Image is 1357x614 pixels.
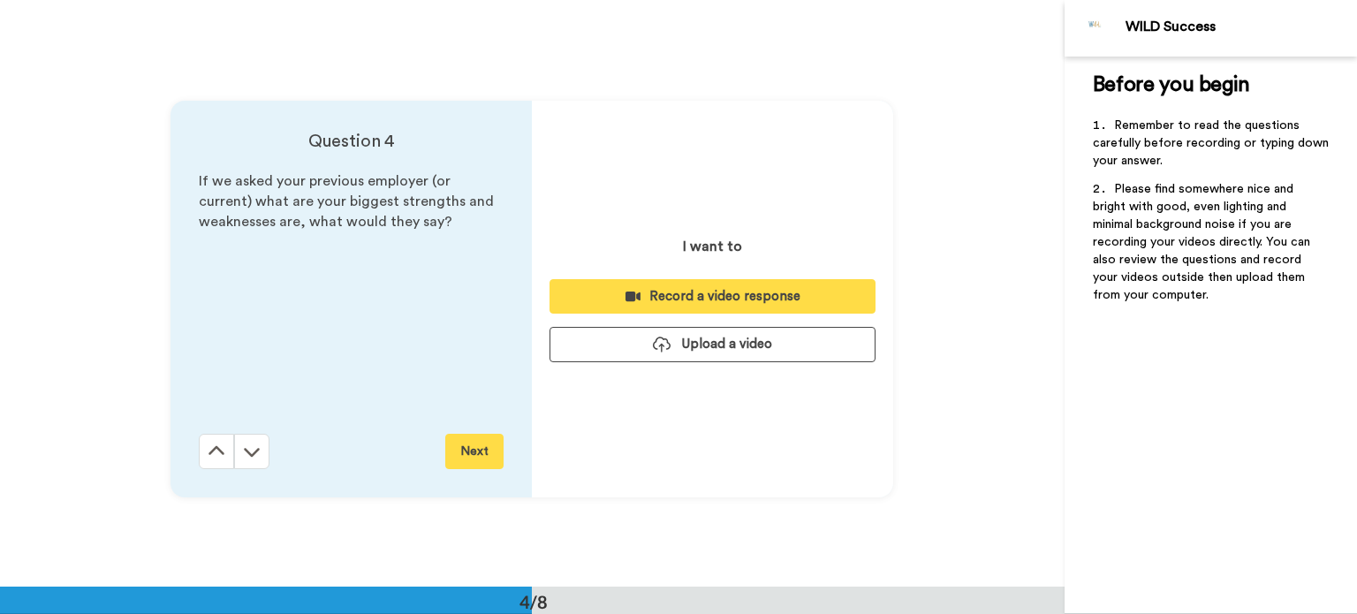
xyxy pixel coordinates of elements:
div: WILD Success [1126,19,1356,35]
button: Record a video response [550,279,876,314]
button: Upload a video [550,327,876,361]
span: If we asked your previous employer (or current) what are your biggest strengths and weaknesses ar... [199,174,497,229]
div: Record a video response [564,287,861,306]
div: 4/8 [491,589,576,614]
span: Remember to read the questions carefully before recording or typing down your answer. [1093,119,1332,167]
img: Profile Image [1074,7,1117,49]
p: I want to [683,236,742,257]
span: Please find somewhere nice and bright with good, even lighting and minimal background noise if yo... [1093,183,1314,301]
h4: Question 4 [199,129,504,154]
span: Before you begin [1093,74,1249,95]
button: Next [445,434,504,469]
